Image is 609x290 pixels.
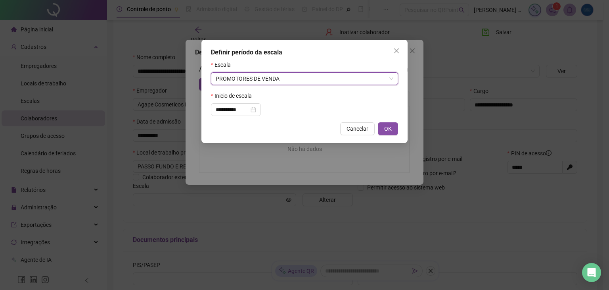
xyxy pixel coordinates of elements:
[340,122,375,135] button: Cancelar
[211,48,398,57] div: Definir período da escala
[384,124,392,133] span: OK
[216,73,393,85] span: PROMOTORES DE VENDA
[347,124,368,133] span: Cancelar
[582,263,601,282] div: Open Intercom Messenger
[390,44,403,57] button: Close
[211,91,257,100] label: Inicio de escala
[211,60,236,69] label: Escala
[378,122,398,135] button: OK
[393,48,400,54] span: close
